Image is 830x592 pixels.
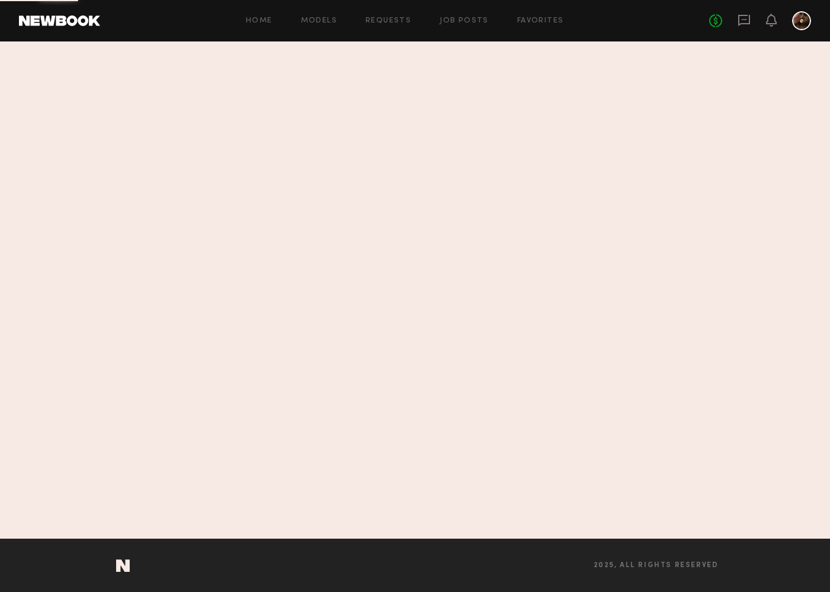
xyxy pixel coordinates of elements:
[301,17,337,25] a: Models
[440,17,489,25] a: Job Posts
[517,17,564,25] a: Favorites
[594,562,719,569] span: 2025, all rights reserved
[366,17,411,25] a: Requests
[246,17,273,25] a: Home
